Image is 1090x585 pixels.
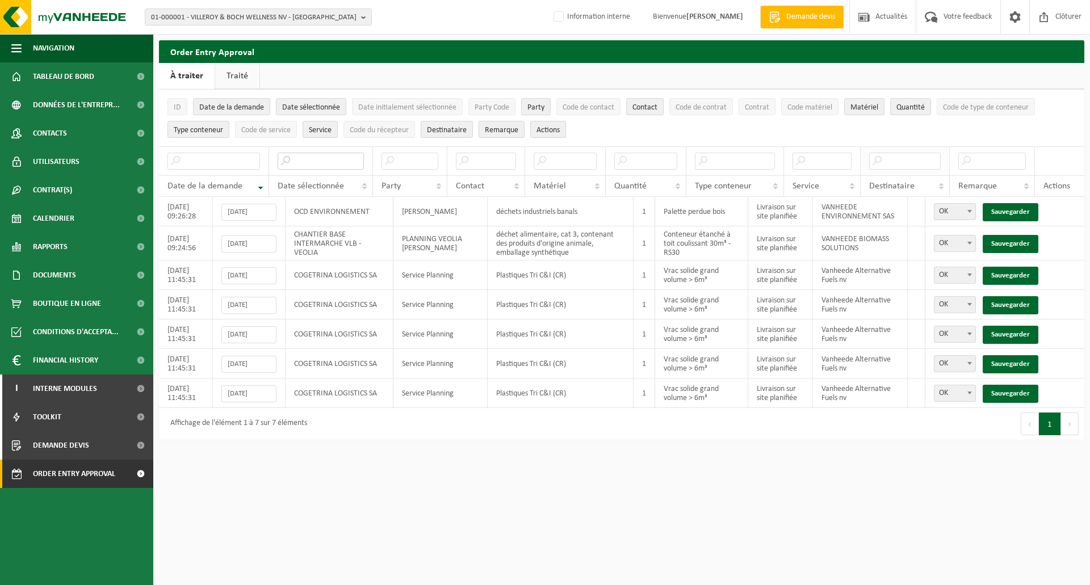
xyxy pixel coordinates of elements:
h2: Order Entry Approval [159,40,1084,62]
button: 1 [1039,413,1061,435]
td: Livraison sur site planifiée [748,260,812,290]
span: Demande devis [783,11,838,23]
label: Information interne [551,9,630,26]
td: [DATE] 11:45:31 [159,260,213,290]
span: OK [934,385,976,402]
td: Palette perdue bois [655,197,748,226]
button: ServiceService: Activate to sort [303,121,338,138]
td: déchets industriels banals [488,197,634,226]
td: Vrac solide grand volume > 6m³ [655,378,748,408]
button: Next [1061,413,1079,435]
td: Plastiques Tri C&I (CR) [488,378,634,408]
strong: [PERSON_NAME] [686,12,743,21]
td: CHANTIER BASE INTERMARCHE VLB - VEOLIA [286,226,393,260]
td: 1 [634,290,655,319]
button: Code de type de conteneurCode de type de conteneur: Activate to sort [937,98,1035,115]
td: VANHEEDE ENVIRONNEMENT SAS [813,197,908,226]
td: 1 [634,349,655,378]
td: 1 [634,226,655,260]
td: COGETRINA LOGISTICS SA [286,290,393,319]
td: [DATE] 11:45:31 [159,290,213,319]
a: Sauvegarder [983,267,1038,285]
a: Sauvegarder [983,385,1038,403]
a: Demande devis [760,6,844,28]
span: Date de la demande [167,182,242,191]
span: Quantité [896,103,925,112]
span: Party Code [475,103,509,112]
span: Contacts [33,119,67,148]
td: Service Planning [393,378,488,408]
td: Livraison sur site planifiée [748,290,812,319]
td: 1 [634,197,655,226]
td: Vrac solide grand volume > 6m³ [655,349,748,378]
td: Livraison sur site planifiée [748,197,812,226]
span: Destinataire [427,126,467,134]
td: Livraison sur site planifiée [748,319,812,349]
span: Quantité [614,182,647,191]
span: Contrat(s) [33,176,72,204]
span: OK [934,326,976,343]
span: Date initialement sélectionnée [358,103,456,112]
span: Calendrier [33,204,74,233]
span: Party [527,103,544,112]
span: Type conteneur [174,126,223,134]
a: Sauvegarder [983,296,1038,314]
span: Code de contrat [676,103,727,112]
td: 1 [634,378,655,408]
td: Plastiques Tri C&I (CR) [488,319,634,349]
td: Vrac solide grand volume > 6m³ [655,290,748,319]
span: Contrat [745,103,769,112]
span: OK [934,296,976,313]
a: Sauvegarder [983,235,1038,253]
td: VANHEEDE BIOMASS SOLUTIONS [813,226,908,260]
button: 01-000001 - VILLEROY & BOCH WELLNESS NV - [GEOGRAPHIC_DATA] [145,9,372,26]
span: Date sélectionnée [282,103,340,112]
span: Code de type de conteneur [943,103,1029,112]
span: Actions [1043,182,1070,191]
span: OK [934,267,975,283]
td: 1 [634,319,655,349]
td: Service Planning [393,290,488,319]
td: PLANNING VEOLIA [PERSON_NAME] [393,226,488,260]
span: OK [934,203,976,220]
td: Livraison sur site planifiée [748,226,812,260]
button: MatérielMatériel: Activate to sort [844,98,884,115]
span: Navigation [33,34,74,62]
span: Code du récepteur [350,126,409,134]
td: Vrac solide grand volume > 6m³ [655,260,748,290]
span: I [11,374,22,403]
td: [PERSON_NAME] [393,197,488,226]
td: 1 [634,260,655,290]
td: Plastiques Tri C&I (CR) [488,260,634,290]
span: Code de contact [563,103,614,112]
td: Livraison sur site planifiée [748,378,812,408]
span: Date sélectionnée [278,182,344,191]
span: Destinataire [869,182,915,191]
td: [DATE] 09:26:28 [159,197,213,226]
td: Vanheede Alternative Fuels nv [813,378,908,408]
a: Sauvegarder [983,326,1038,344]
span: Rapports [33,233,68,261]
span: Boutique en ligne [33,289,101,318]
div: Affichage de l'élément 1 à 7 sur 7 éléments [165,414,307,434]
td: déchet alimentaire, cat 3, contenant des produits d'origine animale, emballage synthétique [488,226,634,260]
span: OK [934,355,976,372]
span: Interne modules [33,374,97,403]
span: Code matériel [787,103,832,112]
span: Données de l'entrepr... [33,91,120,119]
span: Date de la demande [199,103,264,112]
span: Service [309,126,332,134]
td: [DATE] 09:24:56 [159,226,213,260]
span: Matériel [850,103,878,112]
span: Contact [456,182,484,191]
button: Date de la demandeDate de la demande: Activate to remove sorting [193,98,270,115]
td: Livraison sur site planifiée [748,349,812,378]
span: OK [934,267,976,284]
span: OK [934,297,975,313]
span: Toolkit [33,403,61,431]
button: Code de contactCode de contact: Activate to sort [556,98,621,115]
button: Code du récepteurCode du récepteur: Activate to sort [343,121,415,138]
button: RemarqueRemarque: Activate to sort [479,121,525,138]
span: Utilisateurs [33,148,79,176]
span: OK [934,385,975,401]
